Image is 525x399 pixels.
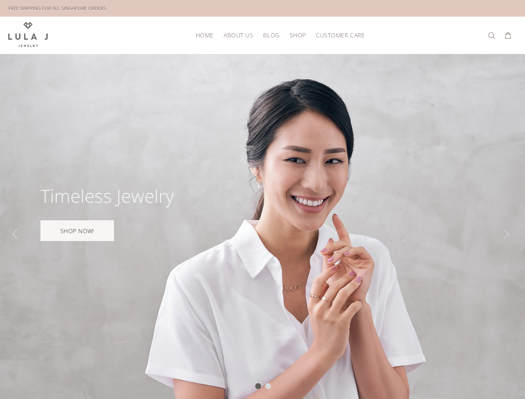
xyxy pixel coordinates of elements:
span: CUSTOMER CARE [316,32,365,38]
a: BLOG [258,29,284,42]
span: HOME [196,32,214,38]
div: Timeless Jewelry [40,187,174,205]
div: FREE SHIPPING FOR ALL SINGAPORE ORDERS [8,4,106,13]
span: SHOP [290,32,306,38]
a: ABOUT US [219,29,258,42]
a: SHOP [285,29,311,42]
a: CUSTOMER CARE [311,29,365,42]
a: HOME [191,29,219,42]
a: SHOP NOW! [40,220,114,241]
span: BLOG [263,32,279,38]
span: ABOUT US [224,32,253,38]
